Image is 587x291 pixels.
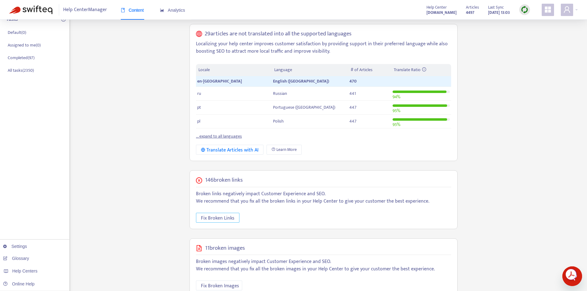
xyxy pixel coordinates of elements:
span: area-chart [160,8,164,12]
p: Default ( 0 ) [8,29,26,36]
p: Tasks [6,16,18,23]
span: Polish [273,118,284,125]
img: sync.dc5367851b00ba804db3.png [521,6,528,14]
span: Portuguese ([GEOGRAPHIC_DATA]) [273,104,335,111]
span: Help Center [426,4,447,11]
a: Settings [3,244,27,249]
span: ru [197,90,201,97]
span: Analytics [160,8,185,13]
th: Language [272,64,348,76]
p: Broken images negatively impact Customer Experience and SEO. We recommend that you fix all the br... [196,258,451,273]
a: Online Help [3,281,35,286]
span: close-circle [196,177,202,184]
span: Fix Broken Images [201,282,239,290]
a: ... expand to all languages [196,133,242,140]
button: Fix Broken Links [196,213,239,223]
span: English ([GEOGRAPHIC_DATA]) [273,78,329,85]
strong: 4497 [466,9,474,16]
a: Learn More [267,145,302,155]
th: Locale [196,64,272,76]
a: [DOMAIN_NAME] [426,9,457,16]
strong: [DATE] 13:03 [488,9,510,16]
img: Swifteq [9,6,52,14]
span: 447 [349,118,357,125]
button: Fix Broken Images [196,281,242,290]
p: All tasks ( 2350 ) [8,67,34,74]
span: 95 % [393,121,400,128]
p: Localizing your help center improves customer satisfaction by providing support in their preferre... [196,40,451,55]
span: 470 [349,78,357,85]
span: Learn More [276,146,297,153]
p: Assigned to me ( 0 ) [8,42,41,48]
span: appstore [544,6,552,13]
span: user [563,6,571,13]
h5: 146 broken links [205,177,243,184]
a: Glossary [3,256,29,261]
span: Help Center Manager [63,4,107,16]
span: Russian [273,90,287,97]
p: Broken links negatively impact Customer Experience and SEO. We recommend that you fix all the bro... [196,190,451,205]
span: Fix Broken Links [201,214,234,222]
span: pt [197,104,201,111]
h5: 11 broken images [205,245,245,252]
span: pl [197,118,200,125]
h5: 29 articles are not translated into all the supported languages [205,30,352,38]
span: 441 [349,90,356,97]
button: Translate Articles with AI [196,145,263,155]
p: Completed ( 97 ) [8,55,35,61]
span: Articles [466,4,479,11]
span: 95 % [393,107,400,114]
iframe: Button to launch messaging window [562,266,582,286]
span: 447 [349,104,357,111]
span: 94 % [393,93,400,100]
div: Translate Articles with AI [201,146,259,154]
span: en-[GEOGRAPHIC_DATA] [197,78,242,85]
span: Content [121,8,144,13]
span: book [121,8,125,12]
span: global [196,30,202,38]
div: Translate Ratio [394,67,449,73]
span: Last Sync [488,4,504,11]
span: Help Centers [12,269,38,273]
th: # of Articles [348,64,391,76]
span: file-image [196,245,202,251]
